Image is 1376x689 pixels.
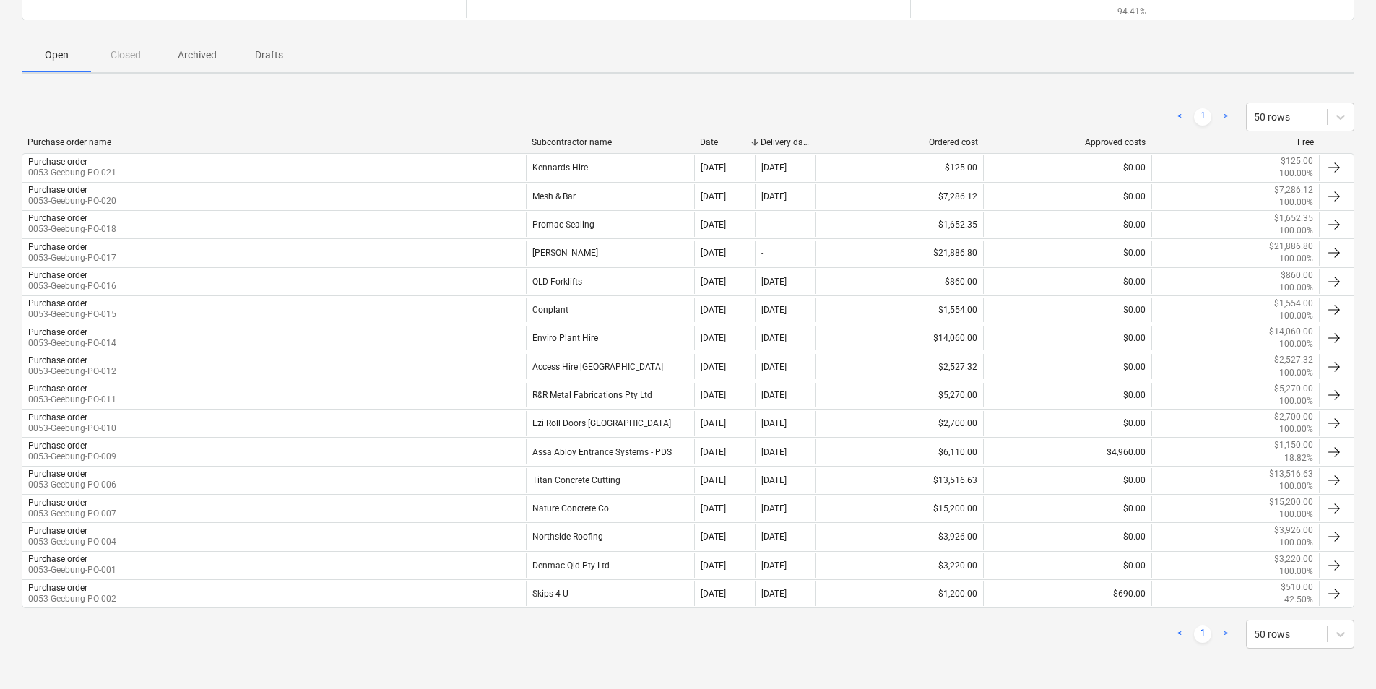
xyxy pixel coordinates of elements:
div: $0.00 [983,269,1151,294]
p: 100.00% [1279,168,1313,180]
p: 100.00% [1279,310,1313,322]
p: 42.50% [1284,594,1313,606]
p: 0053-Geebung-PO-006 [28,479,116,491]
div: [DATE] [761,418,787,428]
p: Drafts [251,48,286,63]
div: [DATE] [701,362,726,372]
p: $14,060.00 [1269,326,1313,338]
div: Purchase order [28,298,87,308]
p: 100.00% [1279,225,1313,237]
div: Enviro Plant Hire [526,326,693,350]
div: $2,700.00 [815,411,983,435]
div: $15,200.00 [815,496,983,521]
div: [DATE] [761,503,787,513]
div: $0.00 [983,411,1151,435]
p: 100.00% [1279,395,1313,407]
div: $0.00 [983,240,1151,265]
p: 100.00% [1279,338,1313,350]
div: $5,270.00 [815,383,983,407]
div: Purchase order [28,583,87,593]
div: Kennards Hire [526,155,693,180]
div: $0.00 [983,326,1151,350]
p: 100.00% [1279,367,1313,379]
div: Skips 4 U [526,581,693,606]
div: R&R Metal Fabrications Pty Ltd [526,383,693,407]
p: 100.00% [1279,480,1313,493]
div: $1,200.00 [815,581,983,606]
div: $0.00 [983,524,1151,549]
div: [DATE] [701,447,726,457]
p: 0053-Geebung-PO-014 [28,337,116,350]
div: Access Hire [GEOGRAPHIC_DATA] [526,354,693,378]
div: [DATE] [701,191,726,201]
div: Purchase order [28,213,87,223]
p: 100.00% [1279,565,1313,578]
div: [DATE] [701,560,726,571]
div: $2,527.32 [815,354,983,378]
div: Date [700,137,749,147]
div: Purchase order [28,355,87,365]
div: [DATE] [761,390,787,400]
div: [DATE] [761,447,787,457]
div: - [761,248,763,258]
p: 100.00% [1279,196,1313,209]
p: $125.00 [1281,155,1313,168]
div: Chat Widget [1304,620,1376,689]
a: Next page [1217,625,1234,643]
div: Mesh & Bar [526,184,693,209]
div: $0.00 [983,298,1151,322]
div: $0.00 [983,155,1151,180]
p: 0053-Geebung-PO-017 [28,252,116,264]
div: [DATE] [761,362,787,372]
div: Purchase order [28,498,87,508]
p: $2,527.32 [1274,354,1313,366]
div: Subcontractor name [532,137,688,147]
a: Previous page [1171,108,1188,126]
div: [DATE] [701,277,726,287]
div: Ordered cost [821,137,978,147]
div: [DATE] [761,589,787,599]
div: [DATE] [701,220,726,230]
div: $14,060.00 [815,326,983,350]
p: 0053-Geebung-PO-018 [28,223,116,235]
p: $1,150.00 [1274,439,1313,451]
div: $0.00 [983,383,1151,407]
div: Purchase order [28,242,87,252]
div: Purchase order [28,157,87,167]
p: 0053-Geebung-PO-021 [28,167,116,179]
a: Previous page [1171,625,1188,643]
div: [DATE] [701,305,726,315]
div: $7,286.12 [815,184,983,209]
a: Next page [1217,108,1234,126]
div: [DATE] [701,475,726,485]
p: $510.00 [1281,581,1313,594]
p: $7,286.12 [1274,184,1313,196]
div: - [761,220,763,230]
div: QLD Forklifts [526,269,693,294]
div: $4,960.00 [983,439,1151,464]
div: [DATE] [701,418,726,428]
p: 100.00% [1279,282,1313,294]
div: Purchase order [28,412,87,422]
div: [DATE] [701,390,726,400]
p: $3,926.00 [1274,524,1313,537]
div: Ezi Roll Doors [GEOGRAPHIC_DATA] [526,411,693,435]
p: 0053-Geebung-PO-010 [28,422,116,435]
p: 0053-Geebung-PO-009 [28,451,116,463]
div: Purchase order [28,383,87,394]
p: 94.41% [1100,6,1164,18]
p: Archived [178,48,217,63]
div: [DATE] [761,191,787,201]
div: [DATE] [761,162,787,173]
div: [DATE] [761,333,787,343]
div: $0.00 [983,553,1151,578]
div: Purchase order [28,327,87,337]
p: $15,200.00 [1269,496,1313,508]
div: $6,110.00 [815,439,983,464]
div: $0.00 [983,468,1151,493]
div: $21,886.80 [815,240,983,265]
div: Purchase order [28,554,87,564]
p: 0053-Geebung-PO-020 [28,195,116,207]
p: $2,700.00 [1274,411,1313,423]
div: [DATE] [701,333,726,343]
